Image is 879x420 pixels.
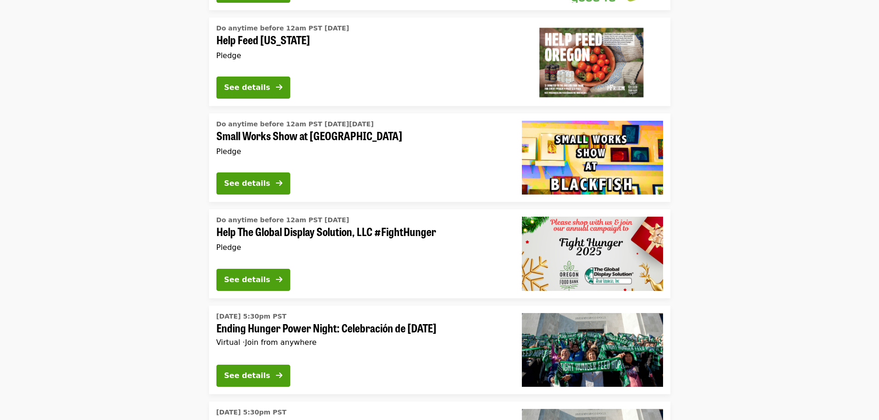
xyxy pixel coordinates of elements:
[216,269,290,291] button: See details
[216,338,317,347] span: Virtual ·
[216,33,507,47] span: Help Feed [US_STATE]
[522,313,663,387] img: Ending Hunger Power Night: Celebración de fin de año organized by Oregon Food Bank
[224,178,270,189] div: See details
[216,129,507,142] span: Small Works Show at [GEOGRAPHIC_DATA]
[276,179,282,188] i: arrow-right icon
[216,147,241,156] span: Pledge
[216,216,349,224] span: Do anytime before 12am PST [DATE]
[209,209,670,298] a: See details for "Help The Global Display Solution, LLC #FightHunger"
[224,370,270,381] div: See details
[216,77,290,99] button: See details
[216,24,349,32] span: Do anytime before 12am PST [DATE]
[522,121,663,195] img: Small Works Show at Blackfish Gallery organized by Oregon Food Bank
[276,275,282,284] i: arrow-right icon
[276,371,282,380] i: arrow-right icon
[216,321,507,335] span: Ending Hunger Power Night: Celebración de [DATE]
[522,217,663,290] img: Help The Global Display Solution, LLC #FightHunger organized by Oregon Food Bank
[209,18,670,106] a: See details for "Help Feed Oregon"
[522,25,663,99] img: Help Feed Oregon organized by Oregon Food Bank
[216,312,287,321] time: [DATE] 5:30pm PST
[245,338,317,347] span: Join from anywhere
[216,225,507,238] span: Help The Global Display Solution, LLC #FightHunger
[216,365,290,387] button: See details
[209,113,670,202] a: See details for "Small Works Show at Blackfish Gallery"
[276,83,282,92] i: arrow-right icon
[216,408,287,417] time: [DATE] 5:30pm PST
[224,274,270,285] div: See details
[224,82,270,93] div: See details
[216,51,241,60] span: Pledge
[209,306,670,394] a: See details for "Ending Hunger Power Night: Celebración de fin de año"
[216,243,241,252] span: Pledge
[216,120,374,128] span: Do anytime before 12am PST [DATE][DATE]
[216,172,290,195] button: See details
